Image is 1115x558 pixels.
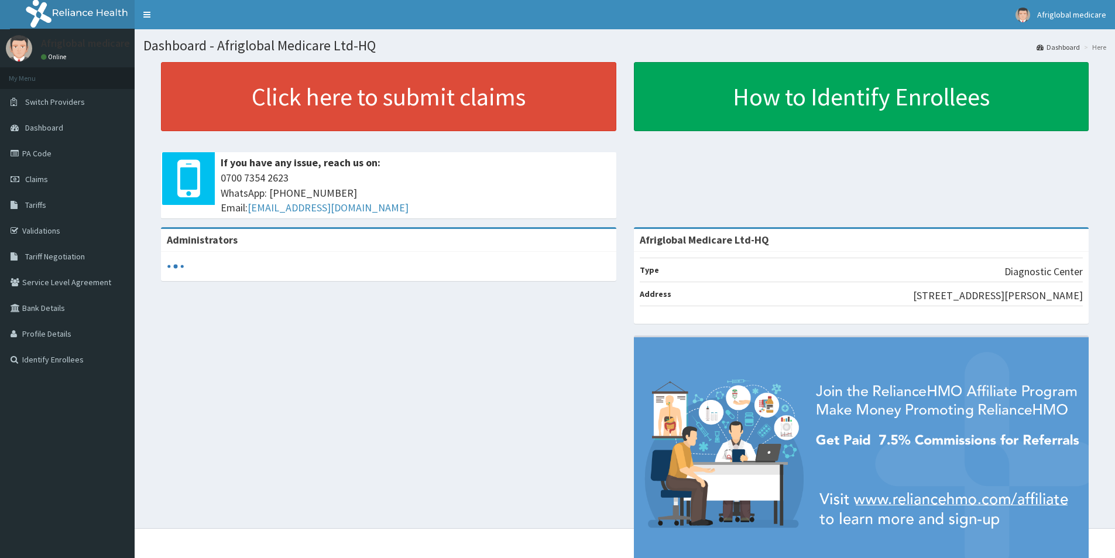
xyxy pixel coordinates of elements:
p: Diagnostic Center [1004,264,1083,279]
span: Switch Providers [25,97,85,107]
b: If you have any issue, reach us on: [221,156,380,169]
span: Claims [25,174,48,184]
img: User Image [6,35,32,61]
img: User Image [1015,8,1030,22]
b: Type [640,265,659,275]
a: [EMAIL_ADDRESS][DOMAIN_NAME] [248,201,409,214]
span: Tariff Negotiation [25,251,85,262]
a: Online [41,53,69,61]
a: Click here to submit claims [161,62,616,131]
span: 0700 7354 2623 WhatsApp: [PHONE_NUMBER] Email: [221,170,610,215]
span: Dashboard [25,122,63,133]
svg: audio-loading [167,258,184,275]
span: Afriglobal medicare [1037,9,1106,20]
li: Here [1081,42,1106,52]
h1: Dashboard - Afriglobal Medicare Ltd-HQ [143,38,1106,53]
strong: Afriglobal Medicare Ltd-HQ [640,233,769,247]
a: Dashboard [1037,42,1080,52]
b: Administrators [167,233,238,247]
span: Tariffs [25,200,46,210]
p: [STREET_ADDRESS][PERSON_NAME] [913,288,1083,303]
p: Afriglobal medicare [41,38,130,49]
b: Address [640,289,671,299]
a: How to Identify Enrollees [634,62,1089,131]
